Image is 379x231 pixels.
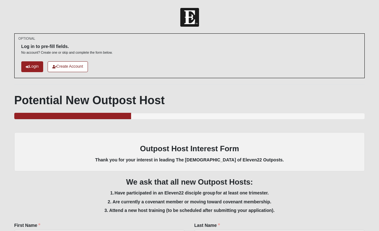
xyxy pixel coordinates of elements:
h5: Thank you for your interest in leading The [DEMOGRAPHIC_DATA] of Eleven22 Outposts. [21,157,358,163]
h5: 3. Attend a new host training (to be scheduled after submitting your application). [14,208,365,213]
a: Login [21,61,43,72]
img: Church of Eleven22 Logo [180,8,199,27]
label: First Name [14,222,40,228]
h3: Outpost Host Interest Form [21,144,358,153]
h5: 2. Are currently a covenant member or moving toward covenant membership. [14,199,365,205]
h5: 1. Have participated in an Eleven22 disciple group for at least one trimester. [14,190,365,196]
p: No account? Create one or skip and complete the form below. [21,50,113,55]
h3: We ask that all new Outpost Hosts: [14,178,365,187]
label: Last Name [194,222,220,228]
h1: Potential New Outpost Host [14,93,365,107]
h6: Log in to pre-fill fields. [21,44,113,49]
small: OPTIONAL [18,36,35,41]
a: Create Account [48,61,88,72]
